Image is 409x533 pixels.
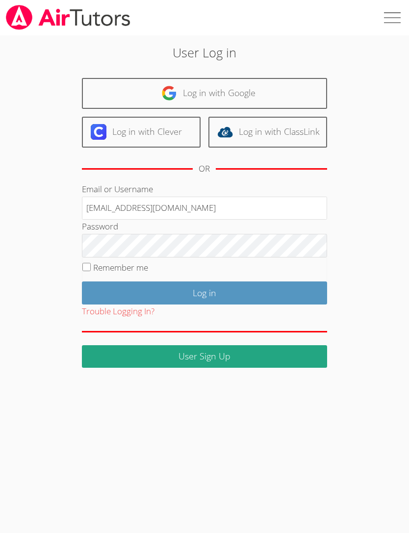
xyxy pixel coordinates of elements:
div: OR [199,162,210,176]
a: Log in with Google [82,78,327,109]
button: Trouble Logging In? [82,305,154,319]
label: Password [82,221,118,232]
a: Log in with Clever [82,117,201,148]
a: User Sign Up [82,345,327,368]
input: Log in [82,281,327,305]
h2: User Log in [57,43,352,62]
a: Log in with ClassLink [208,117,327,148]
img: airtutors_banner-c4298cdbf04f3fff15de1276eac7730deb9818008684d7c2e4769d2f7ddbe033.png [5,5,131,30]
img: clever-logo-6eab21bc6e7a338710f1a6ff85c0baf02591cd810cc4098c63d3a4b26e2feb20.svg [91,124,106,140]
label: Email or Username [82,183,153,195]
img: google-logo-50288ca7cdecda66e5e0955fdab243c47b7ad437acaf1139b6f446037453330a.svg [161,85,177,101]
label: Remember me [93,262,148,273]
img: classlink-logo-d6bb404cc1216ec64c9a2012d9dc4662098be43eaf13dc465df04b49fa7ab582.svg [217,124,233,140]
